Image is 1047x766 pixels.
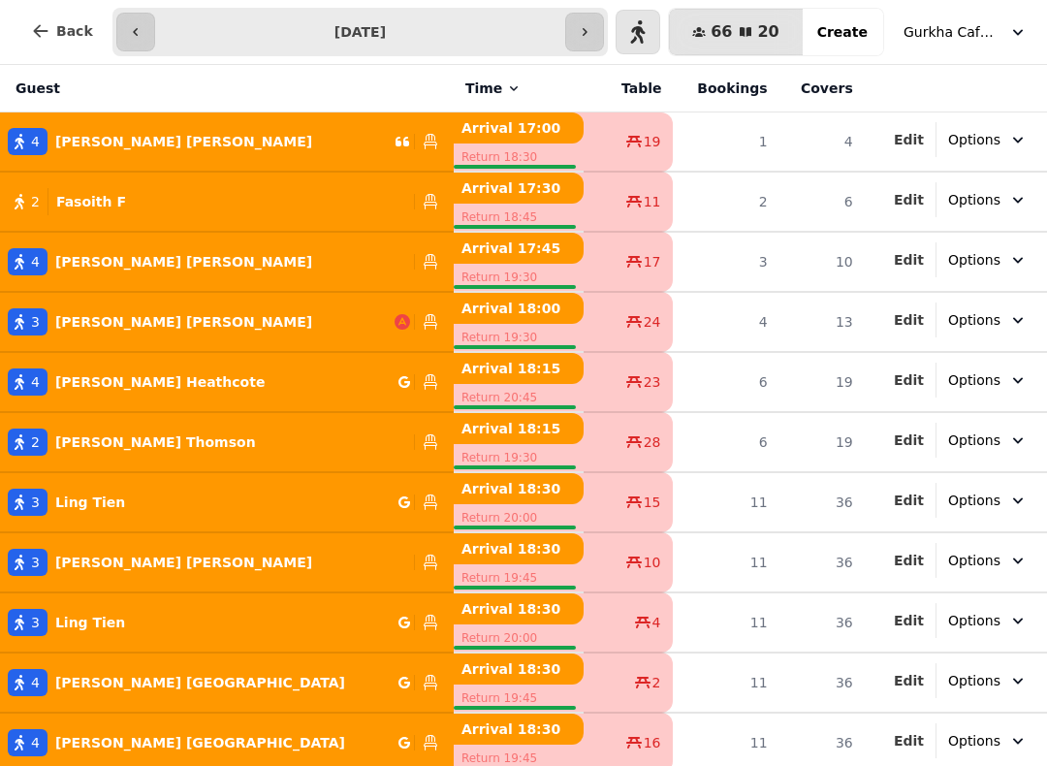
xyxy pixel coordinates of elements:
td: 10 [779,232,865,292]
th: Covers [779,65,865,112]
p: Arrival 18:15 [454,413,584,444]
p: [PERSON_NAME] [GEOGRAPHIC_DATA] [55,733,345,752]
span: 28 [644,432,661,452]
span: Back [56,24,93,38]
span: Create [817,25,868,39]
button: Edit [894,130,924,149]
span: Edit [894,433,924,447]
td: 36 [779,532,865,592]
span: Options [948,190,1000,209]
span: 10 [644,553,661,572]
button: Edit [894,370,924,390]
p: Return 18:45 [454,204,584,231]
td: 11 [673,592,778,653]
span: Options [948,310,1000,330]
span: 3 [31,493,40,512]
button: Edit [894,551,924,570]
span: Edit [894,313,924,327]
span: 4 [652,613,661,632]
button: Options [936,182,1039,217]
button: Options [936,603,1039,638]
span: 15 [644,493,661,512]
td: 3 [673,232,778,292]
span: 24 [644,312,661,332]
span: 2 [652,673,661,692]
p: Arrival 17:45 [454,233,584,264]
span: 3 [31,613,40,632]
p: Return 19:30 [454,444,584,471]
p: Return 19:30 [454,264,584,291]
span: Edit [894,193,924,207]
span: Options [948,491,1000,510]
td: 11 [673,532,778,592]
span: 3 [31,553,40,572]
p: Return 18:30 [454,144,584,171]
p: Arrival 18:30 [454,654,584,685]
span: 4 [31,673,40,692]
span: 20 [757,24,778,40]
span: Options [948,731,1000,750]
span: Options [948,130,1000,149]
p: Arrival 18:30 [454,714,584,745]
button: Edit [894,310,924,330]
span: Edit [894,614,924,627]
span: 2 [31,192,40,211]
p: [PERSON_NAME] Thomson [55,432,256,452]
span: Edit [894,133,924,146]
td: 1 [673,112,778,173]
p: [PERSON_NAME] [PERSON_NAME] [55,312,312,332]
span: Edit [894,554,924,567]
span: 4 [31,252,40,271]
p: [PERSON_NAME] [GEOGRAPHIC_DATA] [55,673,345,692]
td: 11 [673,653,778,713]
button: Options [936,122,1039,157]
td: 19 [779,352,865,412]
button: Options [936,723,1039,758]
button: Options [936,363,1039,398]
span: 4 [31,132,40,151]
td: 6 [673,352,778,412]
p: [PERSON_NAME] Heathcote [55,372,265,392]
td: 4 [673,292,778,352]
button: Edit [894,671,924,690]
td: 36 [779,653,865,713]
button: Edit [894,611,924,630]
p: Arrival 18:30 [454,593,584,624]
button: Options [936,303,1039,337]
span: Edit [894,494,924,507]
button: Edit [894,190,924,209]
td: 36 [779,472,865,532]
p: Arrival 18:30 [454,533,584,564]
span: Options [948,671,1000,690]
button: Options [936,423,1039,458]
td: 6 [673,412,778,472]
p: Return 19:45 [454,564,584,591]
span: 3 [31,312,40,332]
span: Edit [894,734,924,748]
span: Edit [894,253,924,267]
span: Options [948,370,1000,390]
button: Edit [894,250,924,270]
td: 11 [673,472,778,532]
span: Options [948,611,1000,630]
td: 13 [779,292,865,352]
span: 17 [644,252,661,271]
span: Options [948,431,1000,450]
span: Options [948,551,1000,570]
td: 6 [779,172,865,232]
span: 2 [31,432,40,452]
button: Time [465,79,522,98]
span: 4 [31,733,40,752]
span: 11 [644,192,661,211]
span: Edit [894,373,924,387]
span: 66 [711,24,732,40]
p: Return 19:45 [454,685,584,712]
button: Options [936,543,1039,578]
p: Return 19:30 [454,324,584,351]
th: Table [584,65,673,112]
button: Back [16,8,109,54]
p: Arrival 17:30 [454,173,584,204]
p: [PERSON_NAME] [PERSON_NAME] [55,553,312,572]
p: Ling Tien [55,613,125,632]
span: 23 [644,372,661,392]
